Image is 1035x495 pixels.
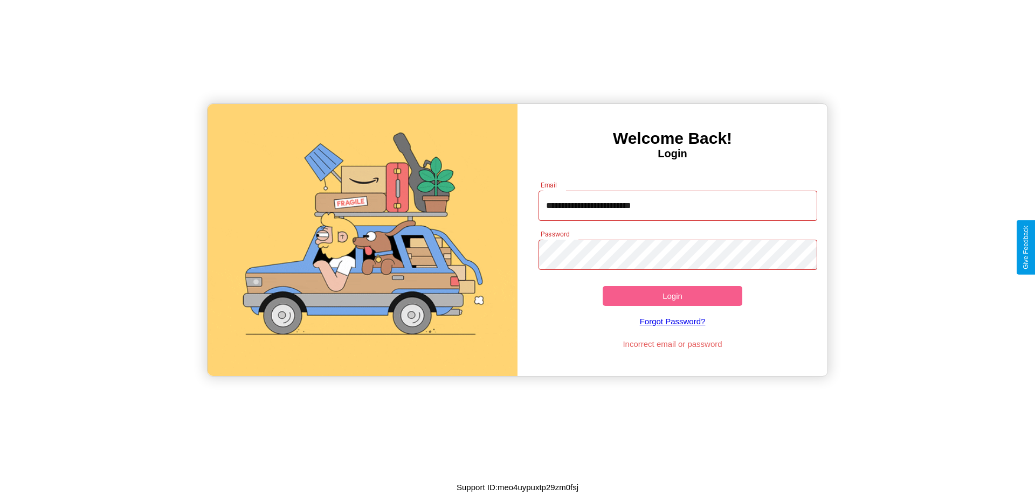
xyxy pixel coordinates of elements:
h4: Login [517,148,827,160]
img: gif [208,104,517,376]
p: Incorrect email or password [533,337,812,351]
h3: Welcome Back! [517,129,827,148]
button: Login [603,286,742,306]
p: Support ID: meo4uypuxtp29zm0fsj [457,480,578,494]
a: Forgot Password? [533,306,812,337]
label: Password [541,229,569,239]
div: Give Feedback [1022,226,1030,269]
label: Email [541,180,557,190]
